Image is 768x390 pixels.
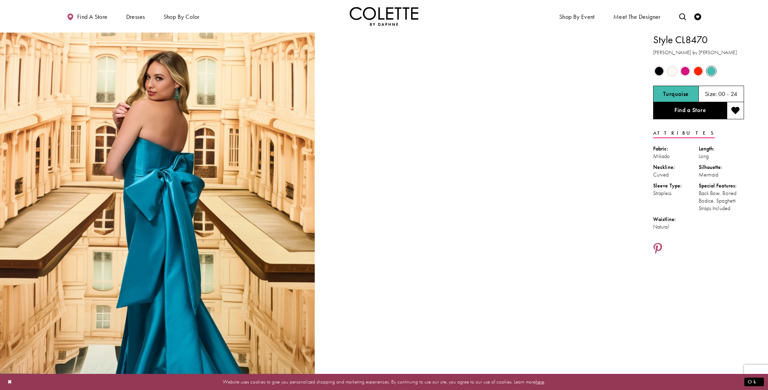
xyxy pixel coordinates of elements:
[4,376,16,388] button: Close Dialog
[653,243,662,256] a: Share using Pinterest - Opens in new tab
[653,128,715,138] a: Attributes
[350,7,418,26] a: Visit Home Page
[677,7,688,26] a: Toggle search
[653,33,744,47] h1: Style CL8470
[653,190,699,197] div: Strapless
[744,378,764,386] button: Submit Dialog
[124,7,147,26] span: Dresses
[699,153,744,160] div: Long
[559,13,595,20] span: Shop By Event
[666,65,678,77] div: Diamond White
[77,13,108,20] span: Find a store
[162,7,201,26] span: Shop by color
[653,153,699,160] div: Mikado
[318,33,633,190] video: Style CL8470 Colette by Daphne #1 autoplay loop mute video
[653,49,744,57] h3: [PERSON_NAME] by [PERSON_NAME]
[653,223,699,231] div: Natural
[653,65,665,77] div: Black
[692,65,704,77] div: Scarlet
[653,182,699,190] div: Sleeve Type:
[653,65,744,78] div: Product color controls state depends on size chosen
[705,65,717,77] div: Turquoise
[699,190,744,212] div: Back Bow, Boned Bodice, Spaghetti Straps Included
[613,13,661,20] span: Meet the designer
[126,13,145,20] span: Dresses
[718,90,737,97] h5: 00 - 24
[612,7,662,26] a: Meet the designer
[653,163,699,171] div: Neckline:
[653,171,699,179] div: Curved
[727,102,744,119] button: Add to wishlist
[49,377,719,387] p: Website uses cookies to give you personalized shopping and marketing experiences. By continuing t...
[653,145,699,153] div: Fabric:
[653,102,727,119] a: Find a Store
[705,90,717,98] span: Size:
[663,90,689,97] h5: Chosen color
[693,7,703,26] a: Check Wishlist
[699,163,744,171] div: Silhouette:
[557,7,597,26] span: Shop By Event
[65,7,109,26] a: Find a store
[536,378,544,385] a: here
[699,145,744,153] div: Length:
[350,7,418,26] img: Colette by Daphne
[679,65,691,77] div: Fuchsia
[699,171,744,179] div: Mermaid
[699,182,744,190] div: Special Features:
[653,216,699,223] div: Waistline:
[164,13,200,20] span: Shop by color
